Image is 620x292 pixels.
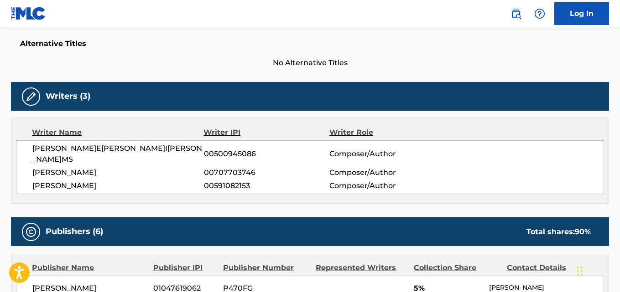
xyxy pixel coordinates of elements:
span: [PERSON_NAME] [32,180,204,191]
span: Composer/Author [329,149,443,159]
h5: Alternative Titles [20,39,600,48]
span: 00707703746 [204,167,329,178]
img: MLC Logo [11,7,46,20]
img: help [534,8,545,19]
a: Log In [554,2,609,25]
div: Publisher IPI [153,262,216,273]
img: Writers [26,91,36,102]
div: Help [531,5,549,23]
div: Contact Details [507,262,593,273]
div: Writer IPI [203,127,329,138]
img: Publishers [26,226,36,237]
span: 00500945086 [204,149,329,159]
h5: Writers (3) [46,91,90,102]
div: Publisher Number [223,262,309,273]
span: [PERSON_NAME]E[PERSON_NAME]I[PERSON_NAME]MS [32,143,204,165]
div: Represented Writers [316,262,407,273]
span: No Alternative Titles [11,57,609,68]
div: Total shares: [526,226,591,237]
img: search [511,8,521,19]
span: [PERSON_NAME] [32,167,204,178]
div: Drag [577,257,583,285]
div: Writer Name [32,127,203,138]
div: Collection Share [414,262,500,273]
span: Composer/Author [329,180,443,191]
span: 00591082153 [204,180,329,191]
div: Publisher Name [32,262,146,273]
iframe: Chat Widget [574,248,620,292]
a: Public Search [507,5,525,23]
div: Writer Role [329,127,444,138]
span: Composer/Author [329,167,443,178]
h5: Publishers (6) [46,226,103,237]
span: 90 % [575,227,591,236]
